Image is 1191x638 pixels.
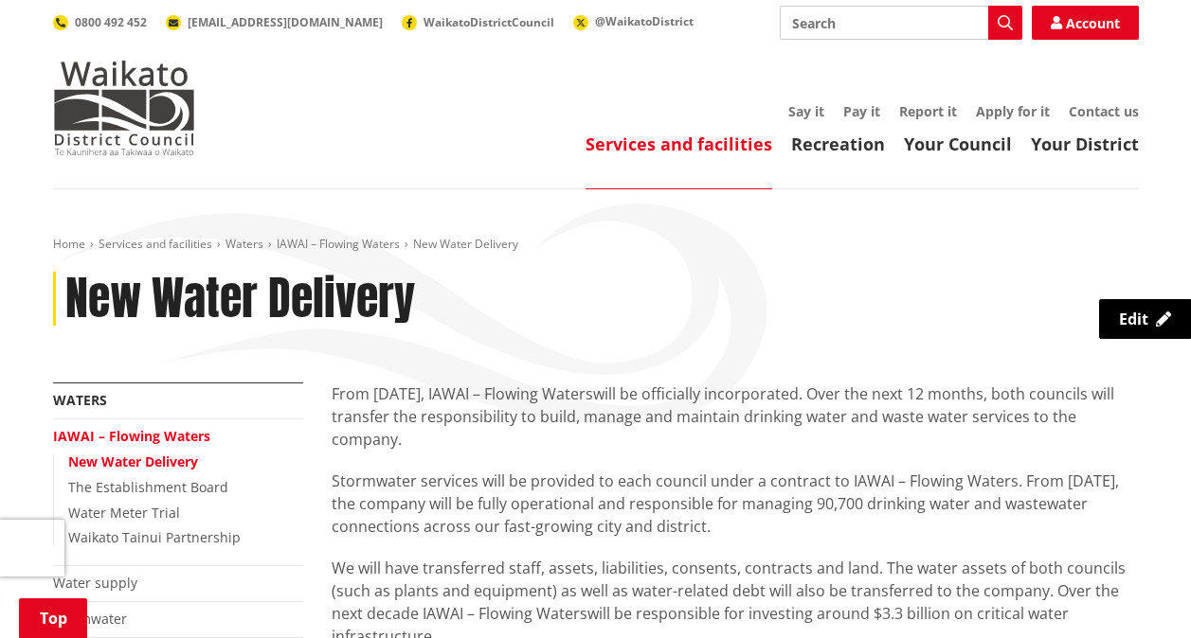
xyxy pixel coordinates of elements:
a: Your District [1031,133,1139,155]
a: Say it [788,102,824,120]
a: Recreation [791,133,885,155]
a: Contact us [1069,102,1139,120]
a: Waters [53,391,107,409]
p: From [DATE], IAWAI – Flowing Waters [332,382,1139,451]
a: Home [53,236,85,252]
a: IAWAI – Flowing Waters [53,427,210,445]
span: Edit [1119,309,1148,329]
span: [EMAIL_ADDRESS][DOMAIN_NAME] [188,14,383,30]
a: Edit [1099,299,1191,339]
span: @WaikatoDistrict [595,13,694,29]
a: Waikato Tainui Partnership [68,528,241,546]
a: WaikatoDistrictCouncil [402,14,554,30]
a: Services and facilities [99,236,212,252]
img: Waikato District Council - Te Kaunihera aa Takiwaa o Waikato [53,61,195,155]
span: will be officially incorporated. Over the next 12 months, both councils will transfer the respons... [332,383,1114,450]
a: @WaikatoDistrict [573,13,694,29]
a: Waters [226,236,263,252]
a: Apply for it [976,102,1050,120]
a: 0800 492 452 [53,14,147,30]
a: The Establishment Board [68,478,228,496]
a: Report it [899,102,957,120]
a: [EMAIL_ADDRESS][DOMAIN_NAME] [166,14,383,30]
p: Stormwater services will be provided to each council under a contract to IAWAI – Flowing Waters. ... [332,470,1139,538]
span: New Water Delivery [413,236,518,252]
a: Services and facilities [586,133,772,155]
a: Account [1032,6,1139,40]
a: Top [19,598,87,638]
span: WaikatoDistrictCouncil [424,14,554,30]
a: Water Meter Trial [68,504,180,522]
a: New Water Delivery [68,452,198,470]
a: Your Council [904,133,1012,155]
a: Stormwater [53,610,127,628]
span: 0800 492 452 [75,14,147,30]
a: Pay it [843,102,880,120]
nav: breadcrumb [53,237,1139,253]
a: Water supply [53,574,137,592]
h1: New Water Delivery [65,272,415,327]
a: IAWAI – Flowing Waters [277,236,400,252]
input: Search input [780,6,1022,40]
